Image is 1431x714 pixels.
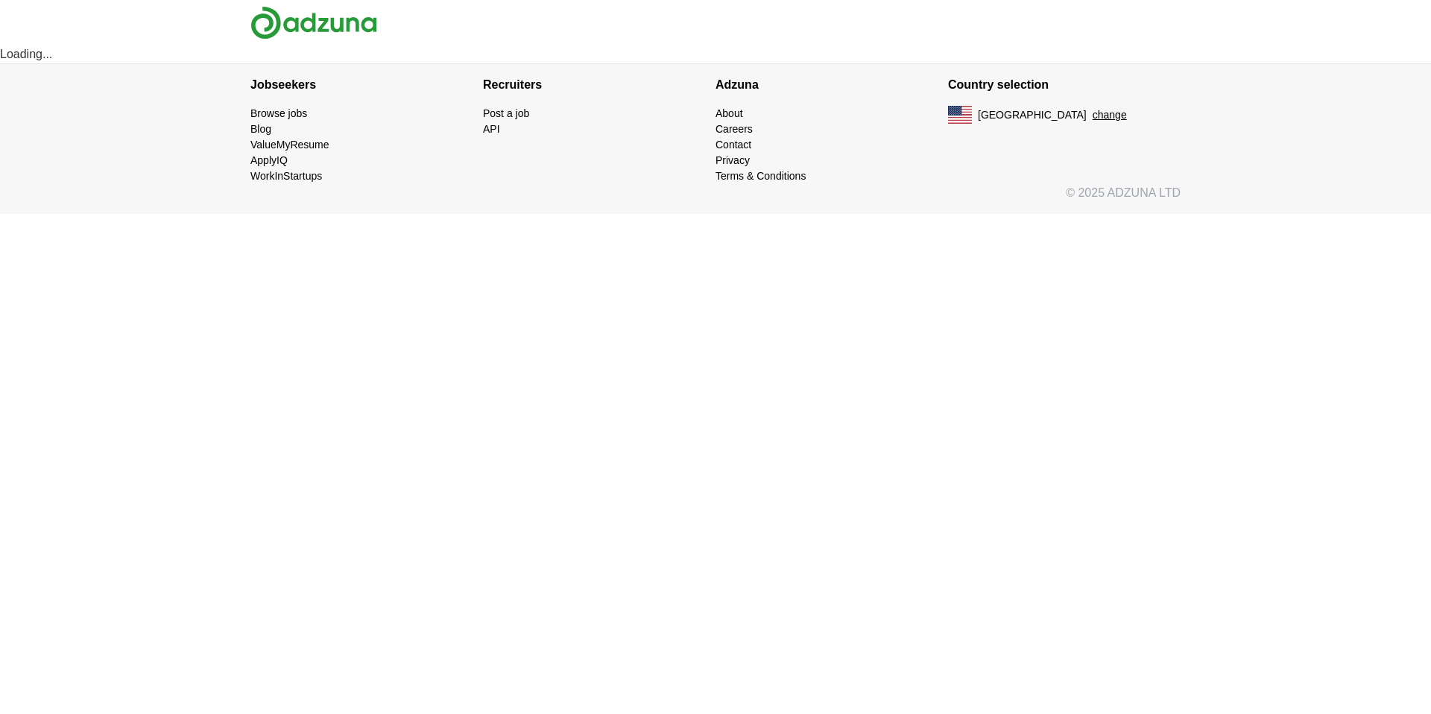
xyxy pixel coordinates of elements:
[948,64,1181,106] h4: Country selection
[715,123,753,135] a: Careers
[715,170,806,182] a: Terms & Conditions
[250,107,307,119] a: Browse jobs
[250,123,271,135] a: Blog
[978,107,1087,123] span: [GEOGRAPHIC_DATA]
[715,107,743,119] a: About
[250,6,377,40] img: Adzuna logo
[715,139,751,151] a: Contact
[715,154,750,166] a: Privacy
[250,139,329,151] a: ValueMyResume
[250,154,288,166] a: ApplyIQ
[250,170,322,182] a: WorkInStartups
[1093,107,1127,123] button: change
[483,123,500,135] a: API
[948,106,972,124] img: US flag
[483,107,529,119] a: Post a job
[238,184,1192,214] div: © 2025 ADZUNA LTD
